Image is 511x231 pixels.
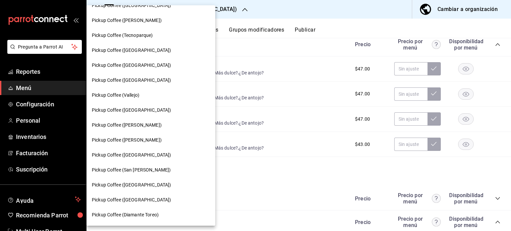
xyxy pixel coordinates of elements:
[92,2,171,9] span: Pickup Coffee ([GEOGRAPHIC_DATA])
[92,122,162,129] span: Pickup Coffee ([PERSON_NAME])
[92,62,171,69] span: Pickup Coffee ([GEOGRAPHIC_DATA])
[92,92,139,99] span: Pickup Coffee (Vallejo)
[86,13,215,28] div: Pickup Coffee ([PERSON_NAME])
[86,177,215,192] div: Pickup Coffee ([GEOGRAPHIC_DATA])
[92,211,159,218] span: Pickup Coffee (Diamante Toreo)
[92,196,171,203] span: Pickup Coffee ([GEOGRAPHIC_DATA])
[86,133,215,148] div: Pickup Coffee ([PERSON_NAME])
[86,148,215,163] div: Pickup Coffee ([GEOGRAPHIC_DATA])
[86,73,215,88] div: Pickup Coffee ([GEOGRAPHIC_DATA])
[86,163,215,177] div: Pickup Coffee (San [PERSON_NAME])
[92,152,171,159] span: Pickup Coffee ([GEOGRAPHIC_DATA])
[86,43,215,58] div: Pickup Coffee ([GEOGRAPHIC_DATA])
[92,181,171,188] span: Pickup Coffee ([GEOGRAPHIC_DATA])
[92,167,171,173] span: Pickup Coffee (San [PERSON_NAME])
[86,88,215,103] div: Pickup Coffee (Vallejo)
[92,107,171,114] span: Pickup Coffee ([GEOGRAPHIC_DATA])
[92,77,171,84] span: Pickup Coffee ([GEOGRAPHIC_DATA])
[86,58,215,73] div: Pickup Coffee ([GEOGRAPHIC_DATA])
[92,47,171,54] span: Pickup Coffee ([GEOGRAPHIC_DATA])
[92,137,162,144] span: Pickup Coffee ([PERSON_NAME])
[92,32,153,39] span: Pickup Coffee (Tecnoparque)
[86,103,215,118] div: Pickup Coffee ([GEOGRAPHIC_DATA])
[86,192,215,207] div: Pickup Coffee ([GEOGRAPHIC_DATA])
[86,28,215,43] div: Pickup Coffee (Tecnoparque)
[92,17,162,24] span: Pickup Coffee ([PERSON_NAME])
[86,207,215,222] div: Pickup Coffee (Diamante Toreo)
[86,118,215,133] div: Pickup Coffee ([PERSON_NAME])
